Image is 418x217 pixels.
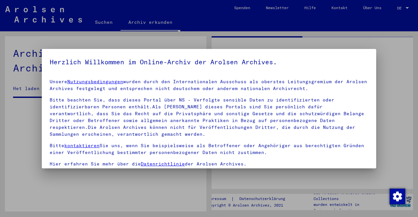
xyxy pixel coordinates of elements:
[50,97,368,138] p: Bitte beachten Sie, dass dieses Portal über NS - Verfolgte sensible Daten zu identifizierten oder...
[390,189,405,204] img: Zustimmung ändern
[50,57,368,67] h5: Herzlich Willkommen im Online-Archiv der Arolsen Archives.
[50,78,368,92] p: Unsere wurden durch den Internationalen Ausschuss als oberstes Leitungsgremium der Arolsen Archiv...
[389,188,405,204] div: Zustimmung ändern
[64,143,100,148] a: kontaktieren
[67,79,123,85] a: Nutzungsbedingungen
[141,161,185,167] a: Datenrichtlinie
[50,142,368,156] p: Bitte Sie uns, wenn Sie beispielsweise als Betroffener oder Angehöriger aus berechtigten Gründen ...
[50,161,368,167] p: Hier erfahren Sie mehr über die der Arolsen Archives.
